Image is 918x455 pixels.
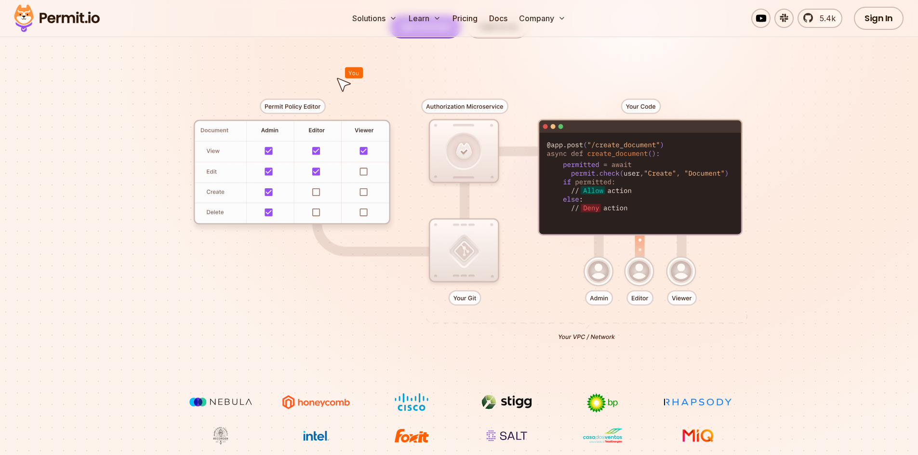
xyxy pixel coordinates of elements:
[515,9,570,28] button: Company
[814,13,836,24] span: 5.4k
[662,393,734,411] img: Rhapsody Health
[471,393,543,411] img: Stigg
[185,393,257,411] img: Nebula
[471,427,543,445] img: salt
[854,7,904,30] a: Sign In
[185,427,257,445] img: Maricopa County Recorder\'s Office
[375,427,448,445] img: Foxit
[485,9,511,28] a: Docs
[10,2,104,35] img: Permit logo
[566,393,639,413] img: bp
[280,427,352,445] img: Intel
[348,9,401,28] button: Solutions
[375,393,448,411] img: Cisco
[566,427,639,445] img: Casa dos Ventos
[405,9,445,28] button: Learn
[665,428,730,444] img: MIQ
[798,9,842,28] a: 5.4k
[449,9,481,28] a: Pricing
[280,393,352,411] img: Honeycomb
